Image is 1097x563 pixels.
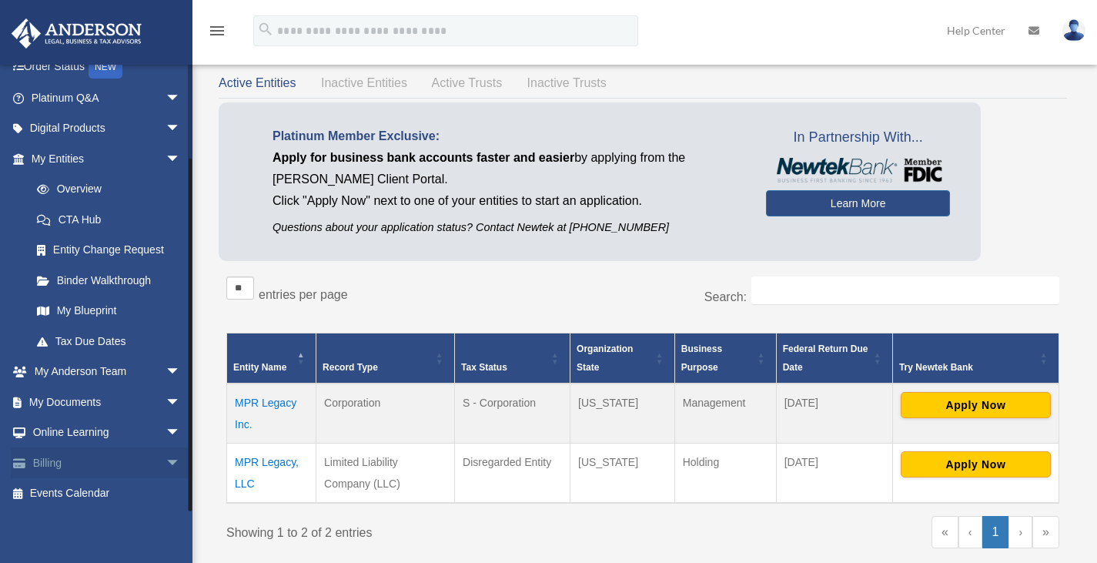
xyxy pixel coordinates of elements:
[273,218,743,237] p: Questions about your application status? Contact Newtek at [PHONE_NUMBER]
[227,333,316,384] th: Entity Name: Activate to invert sorting
[899,358,1035,377] div: Try Newtek Bank
[461,362,507,373] span: Tax Status
[166,387,196,418] span: arrow_drop_down
[681,343,722,373] span: Business Purpose
[22,326,196,357] a: Tax Due Dates
[259,288,348,301] label: entries per page
[316,384,455,444] td: Corporation
[11,417,204,448] a: Online Learningarrow_drop_down
[783,343,868,373] span: Federal Return Due Date
[273,190,743,212] p: Click "Apply Now" next to one of your entities to start an application.
[22,296,196,327] a: My Blueprint
[227,444,316,504] td: MPR Legacy, LLC
[527,76,607,89] span: Inactive Trusts
[316,333,455,384] th: Record Type: Activate to sort
[674,444,776,504] td: Holding
[166,357,196,388] span: arrow_drop_down
[321,76,407,89] span: Inactive Entities
[226,516,631,544] div: Showing 1 to 2 of 2 entries
[774,158,942,183] img: NewtekBankLogoSM.png
[766,126,950,150] span: In Partnership With...
[674,384,776,444] td: Management
[432,76,503,89] span: Active Trusts
[316,444,455,504] td: Limited Liability Company (LLC)
[166,82,196,114] span: arrow_drop_down
[766,190,950,216] a: Learn More
[208,27,226,40] a: menu
[273,147,743,190] p: by applying from the [PERSON_NAME] Client Portal.
[1062,19,1085,42] img: User Pic
[323,362,378,373] span: Record Type
[166,113,196,145] span: arrow_drop_down
[577,343,633,373] span: Organization State
[704,290,747,303] label: Search:
[233,362,286,373] span: Entity Name
[227,384,316,444] td: MPR Legacy Inc.
[22,204,196,235] a: CTA Hub
[11,357,204,387] a: My Anderson Teamarrow_drop_down
[776,333,892,384] th: Federal Return Due Date: Activate to sort
[11,387,204,417] a: My Documentsarrow_drop_down
[11,82,204,113] a: Platinum Q&Aarrow_drop_down
[570,333,675,384] th: Organization State: Activate to sort
[901,392,1051,418] button: Apply Now
[11,113,204,144] a: Digital Productsarrow_drop_down
[166,447,196,479] span: arrow_drop_down
[166,417,196,449] span: arrow_drop_down
[166,143,196,175] span: arrow_drop_down
[776,384,892,444] td: [DATE]
[11,52,204,83] a: Order StatusNEW
[22,265,196,296] a: Binder Walkthrough
[455,333,570,384] th: Tax Status: Activate to sort
[22,235,196,266] a: Entity Change Request
[273,126,743,147] p: Platinum Member Exclusive:
[455,444,570,504] td: Disregarded Entity
[674,333,776,384] th: Business Purpose: Activate to sort
[257,21,274,38] i: search
[570,384,675,444] td: [US_STATE]
[7,18,146,49] img: Anderson Advisors Platinum Portal
[22,174,189,205] a: Overview
[89,55,122,79] div: NEW
[570,444,675,504] td: [US_STATE]
[208,22,226,40] i: menu
[11,143,196,174] a: My Entitiesarrow_drop_down
[901,451,1051,478] button: Apply Now
[273,151,574,164] span: Apply for business bank accounts faster and easier
[931,516,958,548] a: First
[776,444,892,504] td: [DATE]
[219,76,296,89] span: Active Entities
[892,333,1059,384] th: Try Newtek Bank : Activate to sort
[11,478,204,509] a: Events Calendar
[455,384,570,444] td: S - Corporation
[11,447,204,478] a: Billingarrow_drop_down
